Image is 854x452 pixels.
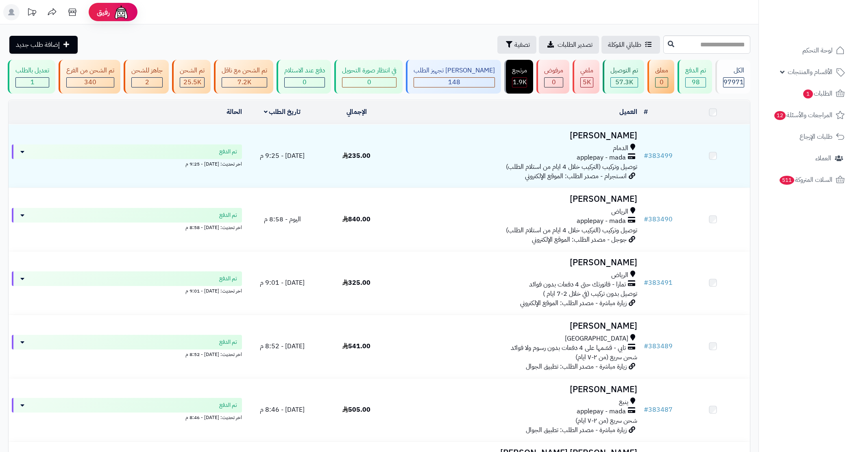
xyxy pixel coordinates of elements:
span: المراجعات والأسئلة [773,109,832,121]
span: 98 [692,77,700,87]
span: 0 [367,77,371,87]
a: تاريخ الطلب [264,107,301,117]
span: تم الدفع [219,211,237,219]
a: الإجمالي [346,107,367,117]
span: إضافة طلب جديد [16,40,60,50]
span: تم الدفع [219,275,237,283]
a: تعديل بالطلب 1 [6,60,57,94]
a: جاهز للشحن 2 [122,60,170,94]
span: 148 [448,77,460,87]
a: تم الشحن مع ناقل 7.2K [212,60,275,94]
a: #383489 [644,341,673,351]
span: 325.00 [342,278,370,288]
span: [DATE] - 9:01 م [260,278,305,288]
span: [DATE] - 8:52 م [260,341,305,351]
button: تصفية [497,36,536,54]
div: 148 [414,78,495,87]
div: تم الدفع [685,66,706,75]
div: اخر تحديث: [DATE] - 9:01 م [12,286,242,295]
div: معلق [655,66,668,75]
div: 25499 [180,78,204,87]
span: الرياض [611,271,628,280]
span: [DATE] - 8:46 م [260,405,305,415]
span: تصدير الطلبات [558,40,593,50]
div: جاهز للشحن [131,66,163,75]
div: [PERSON_NAME] تجهيز الطلب [414,66,495,75]
div: 98 [686,78,706,87]
a: معلق 0 [646,60,676,94]
span: ينبع [619,397,628,407]
span: شحن سريع (من ٢-٧ ايام) [575,352,637,362]
span: 511 [780,176,794,185]
span: 1.9K [513,77,527,87]
span: 25.5K [183,77,201,87]
a: # [644,107,648,117]
span: 7.2K [237,77,251,87]
div: مرفوض [544,66,563,75]
span: # [644,341,648,351]
span: انستجرام - مصدر الطلب: الموقع الإلكتروني [525,171,627,181]
div: دفع عند الاستلام [284,66,325,75]
div: اخر تحديث: [DATE] - 9:25 م [12,159,242,168]
span: زيارة مباشرة - مصدر الطلب: تطبيق الجوال [526,425,627,435]
span: [GEOGRAPHIC_DATA] [565,334,628,343]
div: 0 [656,78,668,87]
span: [DATE] - 9:25 م [260,151,305,161]
span: زيارة مباشرة - مصدر الطلب: تطبيق الجوال [526,362,627,371]
div: تم التوصيل [610,66,638,75]
a: في انتظار صورة التحويل 0 [333,60,404,94]
a: مرتجع 1.9K [503,60,535,94]
span: طلبات الإرجاع [800,131,832,142]
span: 505.00 [342,405,370,415]
a: #383499 [644,151,673,161]
span: رفيق [97,7,110,17]
span: applepay - mada [577,407,626,416]
div: تم الشحن مع ناقل [222,66,267,75]
span: 97971 [723,77,744,87]
div: ملغي [580,66,593,75]
h3: [PERSON_NAME] [397,258,637,267]
a: تحديثات المنصة [22,4,42,22]
span: الدمام [613,144,628,153]
span: # [644,151,648,161]
a: العملاء [764,148,849,168]
span: السلات المتروكة [779,174,832,186]
span: 12 [774,111,786,120]
a: ملغي 5K [571,60,601,94]
img: logo-2.png [799,23,846,40]
span: توصيل وتركيب (التركيب خلال 4 ايام من استلام الطلب) [506,225,637,235]
div: 0 [545,78,563,87]
h3: [PERSON_NAME] [397,321,637,331]
span: applepay - mada [577,153,626,162]
span: تم الدفع [219,148,237,156]
span: 5K [583,77,591,87]
span: تم الدفع [219,338,237,346]
span: تمارا - فاتورتك حتى 4 دفعات بدون فوائد [529,280,626,289]
div: 340 [67,78,114,87]
a: طلباتي المُوكلة [601,36,660,54]
span: تابي - قسّمها على 4 دفعات بدون رسوم ولا فوائد [511,343,626,353]
div: اخر تحديث: [DATE] - 8:46 م [12,413,242,421]
div: الكل [723,66,744,75]
a: الحالة [227,107,242,117]
span: الطلبات [802,88,832,99]
a: #383490 [644,214,673,224]
span: الرياض [611,207,628,216]
div: تم الشحن [180,66,205,75]
span: العملاء [815,153,831,164]
div: اخر تحديث: [DATE] - 8:58 م [12,223,242,231]
div: 2 [132,78,162,87]
div: تم الشحن من الفرع [66,66,114,75]
span: 57.3K [615,77,633,87]
a: تم الشحن 25.5K [170,60,212,94]
a: إضافة طلب جديد [9,36,78,54]
span: 0 [660,77,664,87]
a: #383487 [644,405,673,415]
a: العميل [619,107,637,117]
span: توصيل وتركيب (التركيب خلال 4 ايام من استلام الطلب) [506,162,637,172]
a: المراجعات والأسئلة12 [764,105,849,125]
span: 1 [803,90,813,98]
span: 2 [145,77,149,87]
span: تم الدفع [219,401,237,409]
span: # [644,278,648,288]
